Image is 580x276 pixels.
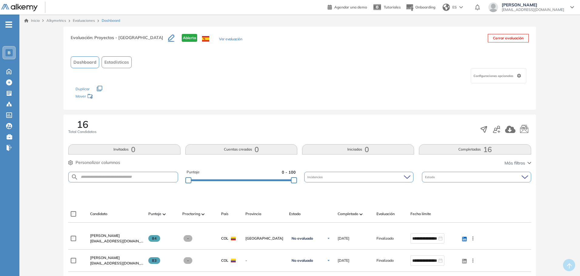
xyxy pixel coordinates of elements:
span: Dashboard [102,18,120,23]
span: Duplicar [76,87,89,91]
img: Ícono de flecha [327,237,330,240]
button: Dashboard [71,56,99,68]
a: [PERSON_NAME] [90,255,143,261]
img: COL [231,259,236,262]
button: Iniciadas0 [302,144,414,155]
img: world [443,4,450,11]
a: Evaluaciones [73,18,95,23]
img: COL [231,237,236,240]
span: Dashboard [73,59,96,65]
span: País [221,211,228,217]
span: Agendar una demo [334,5,367,9]
span: 84 [148,235,160,242]
span: [DATE] [338,258,349,263]
span: 0 - 100 [282,169,296,175]
span: B [8,50,11,55]
span: [GEOGRAPHIC_DATA] [245,236,284,241]
span: [PERSON_NAME] [90,233,120,238]
button: Estadísticas [102,56,132,68]
span: Proctoring [182,211,200,217]
span: Fecha límite [410,211,431,217]
span: No evaluado [292,258,313,263]
span: Provincia [245,211,261,217]
span: Más filtros [504,160,525,166]
span: ES [452,5,457,10]
button: Invitados0 [68,144,180,155]
button: Onboarding [406,1,435,14]
span: - [184,235,192,242]
button: Cerrar evaluación [488,34,529,42]
span: 83 [148,257,160,264]
span: Completado [338,211,358,217]
h3: Evaluación [71,34,168,47]
span: Candidato [90,211,107,217]
i: - [5,24,12,25]
span: 16 [77,119,88,129]
button: Más filtros [504,160,531,166]
span: [EMAIL_ADDRESS][DOMAIN_NAME] [502,7,564,12]
img: ESP [202,36,209,42]
span: - [245,258,284,263]
button: Cuentas creadas0 [185,144,297,155]
span: [PERSON_NAME] [502,2,564,7]
span: Puntaje [148,211,161,217]
img: [missing "en.ARROW_ALT" translation] [359,213,362,215]
img: arrow [459,6,463,8]
span: Configuraciones opcionales [474,74,514,78]
span: Onboarding [415,5,435,9]
span: Estadísticas [104,59,129,65]
span: Tutoriales [384,5,401,9]
span: : Proyectos - [GEOGRAPHIC_DATA] [92,35,163,40]
a: Inicio [24,18,40,23]
img: [missing "en.ARROW_ALT" translation] [201,213,204,215]
span: Estado [289,211,301,217]
div: Incidencias [304,172,413,182]
span: Total Candidatos [68,129,96,135]
span: Estado [425,175,436,179]
span: No evaluado [292,236,313,241]
span: - [184,257,192,264]
span: Incidencias [307,175,324,179]
img: [missing "en.ARROW_ALT" translation] [163,213,166,215]
span: Puntaje [187,169,200,175]
span: Abierta [182,34,197,42]
span: Evaluación [376,211,395,217]
span: [EMAIL_ADDRESS][DOMAIN_NAME] [90,261,143,266]
span: [PERSON_NAME] [90,255,120,260]
button: Personalizar columnas [68,159,120,166]
span: [DATE] [338,236,349,241]
img: Logo [1,4,38,12]
span: Finalizado [376,258,394,263]
span: Alkymetrics [46,18,66,23]
img: SEARCH_ALT [71,173,78,181]
div: Estado [422,172,531,182]
span: COL [221,258,228,263]
div: Configuraciones opcionales [471,68,526,83]
button: Completadas16 [419,144,531,155]
a: Agendar una demo [328,3,367,10]
div: Mover [76,91,136,102]
button: Ver evaluación [219,36,242,43]
a: [PERSON_NAME] [90,233,143,238]
span: COL [221,236,228,241]
span: Personalizar columnas [76,159,120,166]
span: [EMAIL_ADDRESS][DOMAIN_NAME] [90,238,143,244]
span: Finalizado [376,236,394,241]
img: Ícono de flecha [327,259,330,262]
